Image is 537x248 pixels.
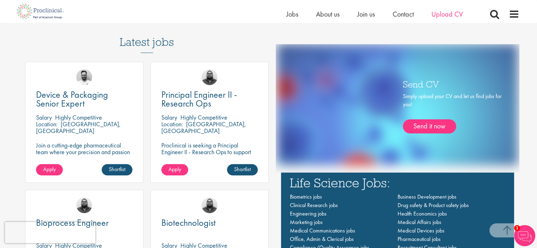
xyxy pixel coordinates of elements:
p: [GEOGRAPHIC_DATA], [GEOGRAPHIC_DATA] [161,120,246,135]
span: Location: [36,120,58,128]
p: Highly Competitive [55,113,102,121]
p: [GEOGRAPHIC_DATA], [GEOGRAPHIC_DATA] [36,120,121,135]
iframe: reCAPTCHA [5,222,95,243]
h3: Send CV [403,79,502,89]
a: Jobs [286,10,298,19]
span: Principal Engineer II - Research Ops [161,89,237,109]
a: Shortlist [102,164,132,175]
span: Biotechnologist [161,217,216,229]
a: Office, Admin & Clerical jobs [290,235,354,243]
img: Ashley Bennett [76,197,92,213]
img: Chatbot [514,225,535,246]
div: Simply upload your CV and let us find jobs for you! [403,92,502,133]
a: Pharmaceutical jobs [398,235,441,243]
a: Marketing jobs [290,218,323,226]
a: Clinical Research jobs [290,201,338,209]
span: Apply [168,165,181,173]
a: Upload CV [431,10,463,19]
span: Location: [161,120,183,128]
span: Salary [36,113,52,121]
span: 1 [514,225,520,231]
a: Biotechnologist [161,218,258,227]
img: one [277,44,518,165]
img: Ashley Bennett [202,69,217,85]
a: Business Development jobs [398,193,457,200]
a: Medical Devices jobs [398,227,444,234]
p: Proclinical is seeking a Principal Engineer II - Research Ops to support external engineering pro... [161,142,258,175]
a: Apply [161,164,188,175]
a: Shortlist [227,164,258,175]
span: Apply [43,165,56,173]
p: Join a cutting-edge pharmaceutical team where your precision and passion for quality will help sh... [36,142,132,169]
a: Medical Communications jobs [290,227,355,234]
a: Join us [357,10,375,19]
p: Highly Competitive [180,113,227,121]
a: Contact [393,10,414,19]
a: Send it now [403,119,456,133]
a: About us [316,10,340,19]
a: Drug safety & Product safety jobs [398,201,469,209]
span: Device & Packaging Senior Expert [36,89,108,109]
a: Bioprocess Engineer [36,218,132,227]
h3: Life Science Jobs: [290,176,505,189]
a: Engineering jobs [290,210,327,217]
a: Health Economics jobs [398,210,447,217]
a: Device & Packaging Senior Expert [36,90,132,108]
a: Biometrics jobs [290,193,322,200]
img: Ashley Bennett [202,197,217,213]
img: Emile De Beer [76,69,92,85]
a: Apply [36,164,63,175]
span: Salary [161,113,177,121]
h3: Latest jobs [120,18,174,53]
a: Principal Engineer II - Research Ops [161,90,258,108]
a: Medical Affairs jobs [398,218,441,226]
